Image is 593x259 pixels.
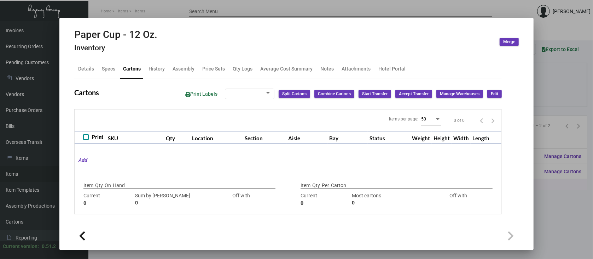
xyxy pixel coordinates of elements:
[434,192,482,207] div: Off with
[74,88,99,97] h2: Cartons
[432,131,452,144] th: Height
[491,91,498,97] span: Edit
[164,131,191,144] th: Qty
[102,65,115,73] div: Specs
[318,91,351,97] span: Combine Cartons
[487,90,502,98] button: Edit
[500,38,519,46] button: Merge
[476,115,487,126] button: Previous page
[399,91,429,97] span: Accept Transfer
[260,65,313,73] div: Average Cost Summary
[149,65,165,73] div: History
[410,131,432,144] th: Weight
[217,192,266,207] div: Off with
[389,116,418,122] div: Items per page:
[436,90,483,98] button: Manage Warehouses
[421,116,441,122] mat-select: Items per page:
[362,91,388,97] span: Start Transfer
[314,90,354,98] button: Combine Cartons
[74,44,157,52] h4: Inventory
[421,117,426,122] span: 50
[42,243,56,250] div: 0.51.2
[185,91,217,97] span: Print Labels
[83,182,93,189] p: Item
[454,117,465,124] div: 0 of 0
[3,243,39,250] div: Current version:
[312,182,320,189] p: Qty
[322,182,329,189] p: Per
[440,91,479,97] span: Manage Warehouses
[173,65,194,73] div: Assembly
[75,157,87,164] mat-hint: Add
[301,182,310,189] p: Item
[286,131,327,144] th: Aisle
[92,133,103,141] span: Print
[74,29,157,41] h2: Paper Cup - 12 Oz.
[74,223,98,231] h2: History
[106,131,164,144] th: SKU
[328,131,368,144] th: Bay
[359,90,391,98] button: Start Transfer
[95,182,103,189] p: Qty
[180,88,223,101] button: Print Labels
[395,90,432,98] button: Accept Transfer
[135,192,214,207] div: Sum by [PERSON_NAME]
[368,131,410,144] th: Status
[331,182,346,189] p: Carton
[202,65,225,73] div: Price Sets
[503,39,515,45] span: Merge
[190,131,243,144] th: Location
[83,192,132,207] div: Current
[123,65,141,73] div: Cartons
[487,115,499,126] button: Next page
[78,65,94,73] div: Details
[105,182,111,189] p: On
[452,131,471,144] th: Width
[352,192,431,207] div: Most cartons
[342,65,371,73] div: Attachments
[378,65,406,73] div: Hotel Portal
[471,131,491,144] th: Length
[113,182,125,189] p: Hand
[243,131,287,144] th: Section
[320,65,334,73] div: Notes
[279,90,310,98] button: Split Cartons
[233,65,252,73] div: Qty Logs
[282,91,307,97] span: Split Cartons
[301,192,349,207] div: Current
